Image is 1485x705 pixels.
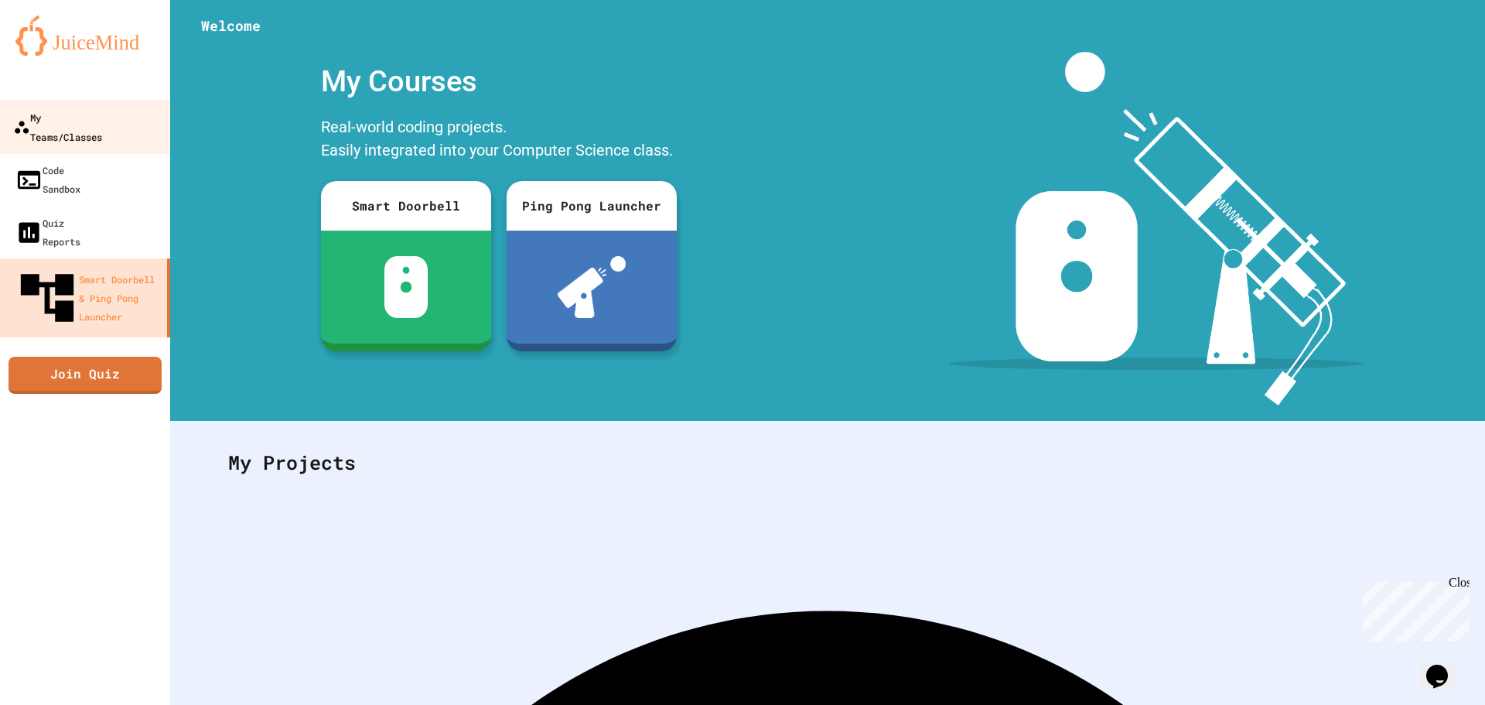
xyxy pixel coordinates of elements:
[1357,576,1470,642] iframe: chat widget
[1420,643,1470,690] iframe: chat widget
[15,161,80,198] div: Code Sandbox
[558,256,626,318] img: ppl-with-ball.png
[321,181,491,231] div: Smart Doorbell
[13,108,102,145] div: My Teams/Classes
[313,111,684,169] div: Real-world coding projects. Easily integrated into your Computer Science class.
[213,433,1442,493] div: My Projects
[507,181,677,231] div: Ping Pong Launcher
[313,52,684,111] div: My Courses
[6,6,107,98] div: Chat with us now!Close
[949,52,1364,406] img: banner-image-my-projects.png
[9,357,162,394] a: Join Quiz
[15,214,80,251] div: Quiz Reports
[15,15,155,56] img: logo-orange.svg
[15,266,161,330] div: Smart Doorbell & Ping Pong Launcher
[384,256,428,318] img: sdb-white.svg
